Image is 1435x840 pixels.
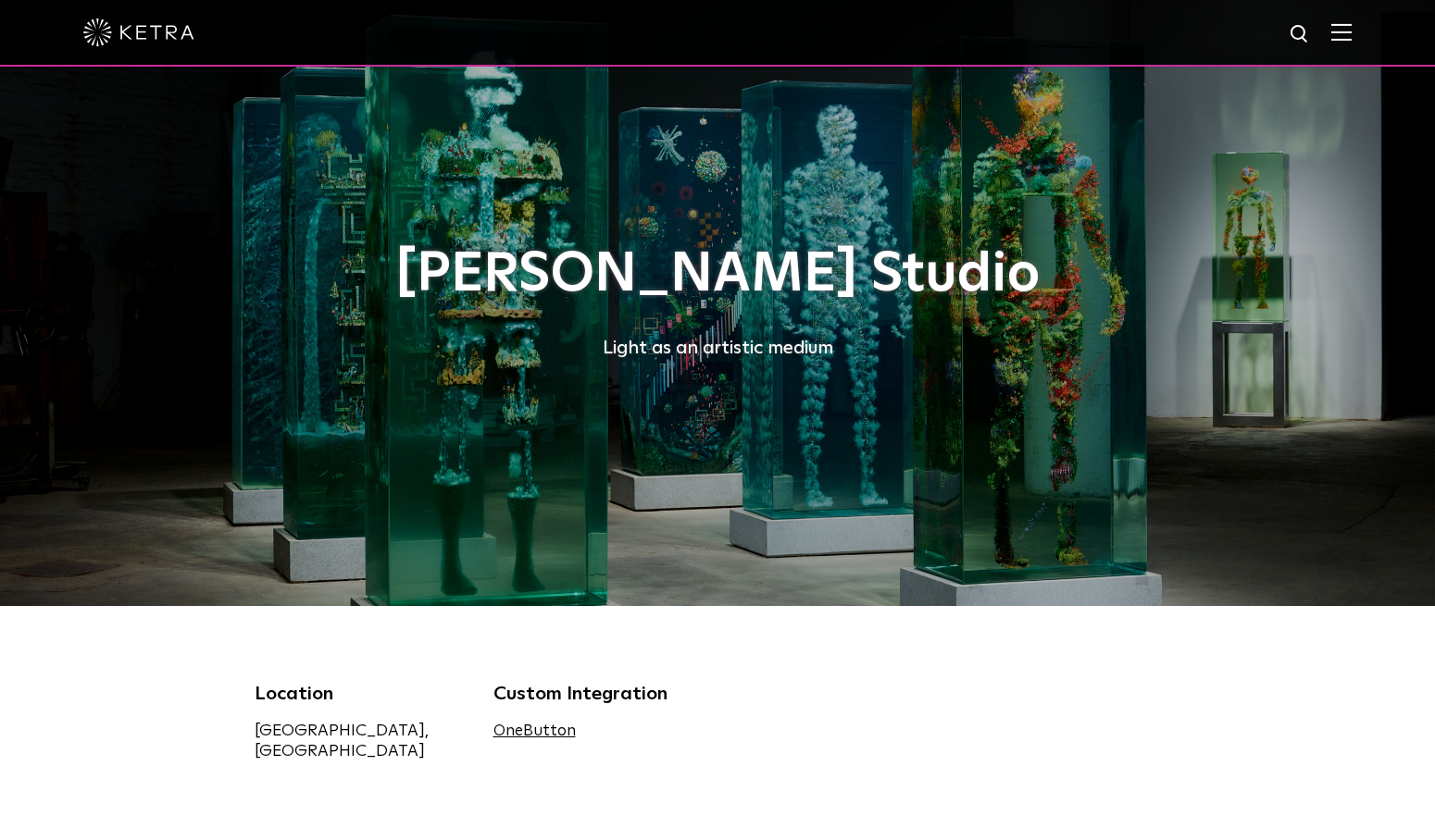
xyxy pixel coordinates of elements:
div: Custom Integration [493,680,705,708]
img: Hamburger%20Nav.svg [1331,23,1352,41]
a: OneButton [493,723,576,739]
div: [GEOGRAPHIC_DATA], [GEOGRAPHIC_DATA] [255,721,466,761]
h1: [PERSON_NAME] Studio [255,244,1180,305]
div: Location [255,680,466,708]
img: search icon [1289,23,1312,46]
div: Light as an artistic medium [255,333,1180,363]
img: ketra-logo-2019-white [83,19,194,46]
